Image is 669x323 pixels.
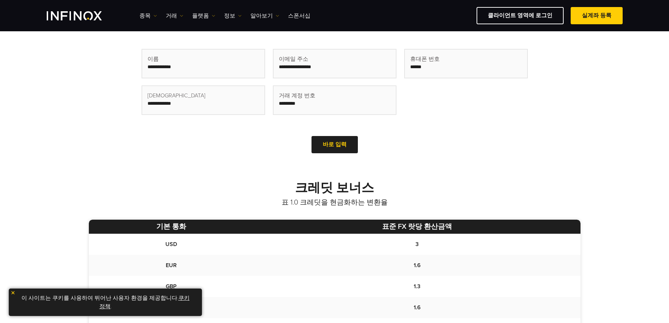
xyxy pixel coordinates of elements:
[166,12,183,20] a: 거래
[477,7,564,24] a: 클라이언트 영역에 로그인
[12,292,198,312] p: 이 사이트는 쿠키를 사용하여 뛰어난 사용자 환경을 제공합니다. .
[279,91,315,100] span: 거래 계정 번호
[147,91,205,100] span: [DEMOGRAPHIC_DATA]
[89,220,254,234] th: 기본 통화
[147,55,159,63] span: 이름
[89,234,254,255] td: USD
[254,234,580,255] td: 3
[288,12,310,20] a: 스폰서십
[11,290,15,295] img: yellow close icon
[295,180,374,195] strong: 크레딧 보너스
[571,7,623,24] a: 실계좌 등록
[279,55,308,63] span: 이메일 주소
[250,12,279,20] a: 알아보기
[139,12,157,20] a: 종목
[410,55,440,63] span: 휴대폰 번호
[254,220,580,234] th: 표준 FX 랏당 환산금액
[224,12,242,20] a: 정보
[89,276,254,297] td: GBP
[311,136,358,153] a: 바로 입력
[89,255,254,276] td: EUR
[254,297,580,318] td: 1.6
[89,198,581,207] p: 표 1.0 크레딧을 현금화하는 변환율
[254,255,580,276] td: 1.6
[254,276,580,297] td: 1.3
[47,11,118,20] a: INFINOX Logo
[192,12,215,20] a: 플랫폼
